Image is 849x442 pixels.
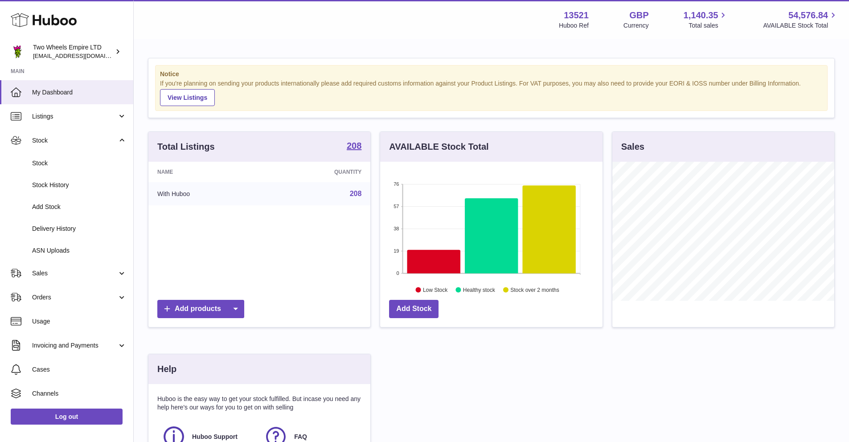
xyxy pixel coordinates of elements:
a: View Listings [160,89,215,106]
td: With Huboo [148,182,266,205]
h3: AVAILABLE Stock Total [389,141,488,153]
span: Cases [32,365,127,374]
div: If you're planning on sending your products internationally please add required customs informati... [160,79,823,106]
span: Listings [32,112,117,121]
strong: Notice [160,70,823,78]
a: 208 [350,190,362,197]
span: 54,576.84 [788,9,828,21]
span: [EMAIL_ADDRESS][DOMAIN_NAME] [33,52,131,59]
div: Currency [623,21,649,30]
text: 76 [394,181,399,187]
span: Stock History [32,181,127,189]
span: ASN Uploads [32,246,127,255]
text: 57 [394,204,399,209]
span: Orders [32,293,117,302]
a: Log out [11,409,123,425]
a: Add products [157,300,244,318]
span: Stock [32,159,127,168]
div: Two Wheels Empire LTD [33,43,113,60]
text: 0 [397,270,399,276]
span: Huboo Support [192,433,238,441]
th: Name [148,162,266,182]
a: 54,576.84 AVAILABLE Stock Total [763,9,838,30]
strong: 13521 [564,9,589,21]
a: Add Stock [389,300,439,318]
span: Channels [32,389,127,398]
span: Add Stock [32,203,127,211]
span: Delivery History [32,225,127,233]
text: Stock over 2 months [511,286,559,293]
img: justas@twowheelsempire.com [11,45,24,58]
a: 208 [347,141,361,152]
text: 19 [394,248,399,254]
span: Sales [32,269,117,278]
th: Quantity [266,162,370,182]
text: 38 [394,226,399,231]
span: Usage [32,317,127,326]
h3: Total Listings [157,141,215,153]
span: Invoicing and Payments [32,341,117,350]
span: Total sales [689,21,728,30]
h3: Sales [621,141,644,153]
span: 1,140.35 [684,9,718,21]
div: Huboo Ref [559,21,589,30]
span: My Dashboard [32,88,127,97]
strong: GBP [629,9,648,21]
span: FAQ [294,433,307,441]
text: Healthy stock [463,286,496,293]
strong: 208 [347,141,361,150]
p: Huboo is the easy way to get your stock fulfilled. But incase you need any help here's our ways f... [157,395,361,412]
text: Low Stock [423,286,448,293]
h3: Help [157,363,176,375]
span: Stock [32,136,117,145]
span: AVAILABLE Stock Total [763,21,838,30]
a: 1,140.35 Total sales [684,9,729,30]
